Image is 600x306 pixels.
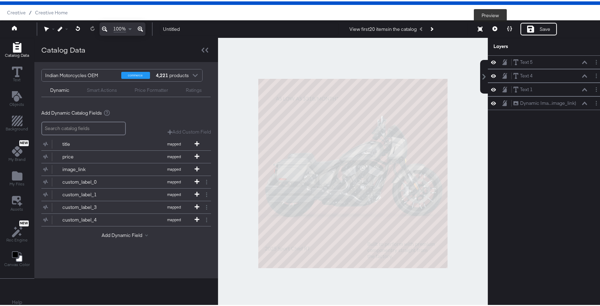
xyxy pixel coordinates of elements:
[155,216,193,221] span: mapped
[62,165,113,171] div: image_link
[4,260,30,266] span: Canvas Color
[9,180,25,185] span: My Files
[8,155,26,161] span: My Brand
[7,8,26,14] span: Creative
[41,43,86,54] div: Catalog Data
[41,162,202,174] button: image_linkmapped
[6,88,29,108] button: Add Text
[155,68,170,80] strong: 4,221
[520,57,533,64] div: Text 5
[50,86,69,92] div: Dynamic
[2,113,33,133] button: Add Rectangle
[62,203,113,209] div: custom_label_3
[11,205,23,211] span: Assets
[41,212,211,225] div: custom_label_4mapped
[62,152,113,159] div: price
[593,71,600,78] button: Layer Options
[155,191,193,196] span: mapped
[114,24,126,31] span: 100%
[349,25,417,31] div: View first 20 items in the catalog
[520,98,576,105] div: Dynamic Ima...image_link)
[41,137,211,149] div: titlemapped
[41,149,211,162] div: pricemapped
[155,203,193,208] span: mapped
[155,68,176,80] div: products
[62,140,113,146] div: title
[2,217,32,244] button: NewRec Engine
[41,149,202,162] button: pricemapped
[13,76,21,81] span: Text
[121,70,150,77] div: commerce
[593,57,600,64] button: Layer Options
[41,137,202,149] button: titlemapped
[5,51,29,57] span: Catalog Data
[41,120,126,134] input: Search catalog fields
[6,125,28,130] span: Background
[593,98,600,106] button: Layer Options
[155,140,193,145] span: mapped
[7,192,28,213] button: Assets
[41,200,211,212] div: custom_label_3mapped
[520,21,557,34] button: Save
[5,168,29,188] button: Add Files
[41,212,202,225] button: custom_label_4mapped
[62,215,113,222] div: custom_label_4
[45,68,116,80] div: Indian Motorcycles OEM
[427,21,436,34] button: Next Product
[540,25,550,31] div: Save
[168,127,211,134] button: Add Custom Field
[62,177,113,184] div: custom_label_0
[513,71,533,78] button: Text 4
[87,86,117,92] div: Smart Actions
[102,231,151,237] button: Add Dynamic Field
[19,140,29,144] span: New
[520,85,533,91] div: Text 1
[19,220,29,224] span: New
[8,63,27,83] button: Text
[35,8,68,14] a: Creative Home
[12,298,22,304] a: Help
[41,200,202,212] button: custom_label_3mapped
[186,86,202,92] div: Ratings
[135,86,168,92] div: Price Formatter
[41,175,202,187] button: custom_label_0mapped
[6,236,28,242] span: Rec Engine
[62,190,113,197] div: custom_label_1
[41,175,211,187] div: custom_label_0mapped
[520,71,533,78] div: Text 4
[513,98,577,106] button: Dynamic Ima...image_link)
[4,137,30,163] button: NewMy Brand
[41,187,202,199] button: custom_label_1mapped
[41,108,102,115] span: Add Dynamic Catalog Fields
[155,153,193,158] span: mapped
[593,84,600,92] button: Layer Options
[1,39,33,59] button: Add Rectangle
[513,84,533,92] button: Text 1
[26,8,35,14] span: /
[41,162,211,174] div: image_linkmapped
[493,42,565,48] div: Layers
[41,187,211,199] div: custom_label_1mapped
[513,57,533,64] button: Text 5
[10,100,25,106] span: Objects
[155,165,193,170] span: mapped
[155,178,193,183] span: mapped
